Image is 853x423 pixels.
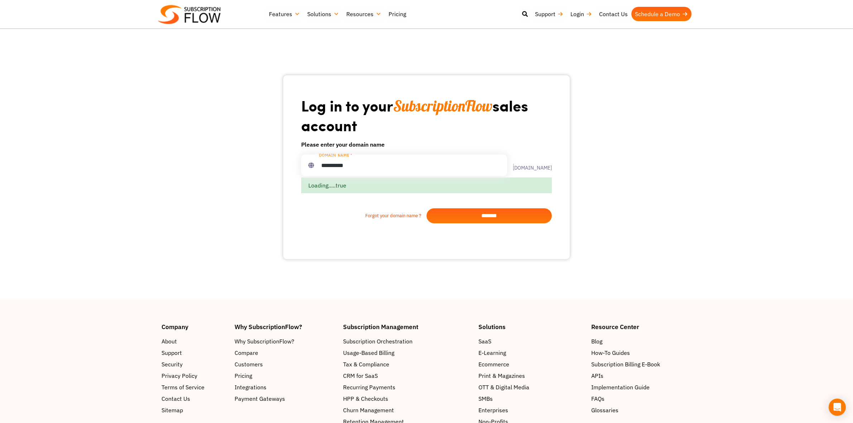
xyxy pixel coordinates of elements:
span: Recurring Payments [343,383,395,391]
span: Integrations [235,383,266,391]
span: Subscription Billing E-Book [591,360,660,369]
label: .[DOMAIN_NAME] [507,160,552,170]
a: SMBs [478,394,584,403]
span: Print & Magazines [478,371,525,380]
span: How-To Guides [591,348,630,357]
h4: Solutions [478,324,584,330]
a: Ecommerce [478,360,584,369]
a: APIs [591,371,691,380]
a: Privacy Policy [162,371,227,380]
a: Login [567,7,596,21]
a: Churn Management [343,406,471,414]
h4: Company [162,324,227,330]
a: Blog [591,337,691,346]
span: E-Learning [478,348,506,357]
a: Security [162,360,227,369]
a: Why SubscriptionFlow? [235,337,336,346]
span: Enterprises [478,406,508,414]
a: E-Learning [478,348,584,357]
h4: Resource Center [591,324,691,330]
h6: Please enter your domain name [301,140,552,149]
span: Privacy Policy [162,371,197,380]
span: SMBs [478,394,493,403]
a: How-To Guides [591,348,691,357]
img: Subscriptionflow [158,5,221,24]
h4: Subscription Management [343,324,471,330]
span: Sitemap [162,406,183,414]
a: Implementation Guide [591,383,691,391]
a: Solutions [304,7,343,21]
a: Forgot your domain name ? [301,212,426,219]
a: Print & Magazines [478,371,584,380]
span: Blog [591,337,602,346]
span: Pricing [235,371,252,380]
a: Subscription Orchestration [343,337,471,346]
span: OTT & Digital Media [478,383,529,391]
a: FAQs [591,394,691,403]
span: Terms of Service [162,383,204,391]
span: APIs [591,371,603,380]
span: About [162,337,177,346]
span: SubscriptionFlow [393,96,492,115]
a: Customers [235,360,336,369]
a: OTT & Digital Media [478,383,584,391]
span: Usage-Based Billing [343,348,394,357]
span: Payment Gateways [235,394,285,403]
a: Compare [235,348,336,357]
a: Schedule a Demo [631,7,691,21]
span: Churn Management [343,406,394,414]
a: Integrations [235,383,336,391]
a: CRM for SaaS [343,371,471,380]
span: Support [162,348,182,357]
span: Glossaries [591,406,618,414]
a: Usage-Based Billing [343,348,471,357]
a: Pricing [235,371,336,380]
span: SaaS [478,337,491,346]
a: Features [265,7,304,21]
a: Recurring Payments [343,383,471,391]
span: Why SubscriptionFlow? [235,337,294,346]
a: Sitemap [162,406,227,414]
div: Loading.....true [301,177,552,193]
a: Subscription Billing E-Book [591,360,691,369]
h1: Log in to your sales account [301,96,552,134]
h4: Why SubscriptionFlow? [235,324,336,330]
div: Open Intercom Messenger [829,399,846,416]
span: FAQs [591,394,604,403]
span: Ecommerce [478,360,509,369]
a: Contact Us [596,7,631,21]
span: Security [162,360,183,369]
a: SaaS [478,337,584,346]
a: Tax & Compliance [343,360,471,369]
span: Tax & Compliance [343,360,389,369]
a: Resources [343,7,385,21]
a: HPP & Checkouts [343,394,471,403]
a: Support [162,348,227,357]
a: Payment Gateways [235,394,336,403]
a: Glossaries [591,406,691,414]
a: Pricing [385,7,410,21]
a: Contact Us [162,394,227,403]
span: Implementation Guide [591,383,650,391]
a: Terms of Service [162,383,227,391]
a: About [162,337,227,346]
a: Support [531,7,567,21]
a: Enterprises [478,406,584,414]
span: Compare [235,348,258,357]
span: Subscription Orchestration [343,337,413,346]
span: Customers [235,360,263,369]
span: Contact Us [162,394,190,403]
span: CRM for SaaS [343,371,378,380]
span: HPP & Checkouts [343,394,388,403]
